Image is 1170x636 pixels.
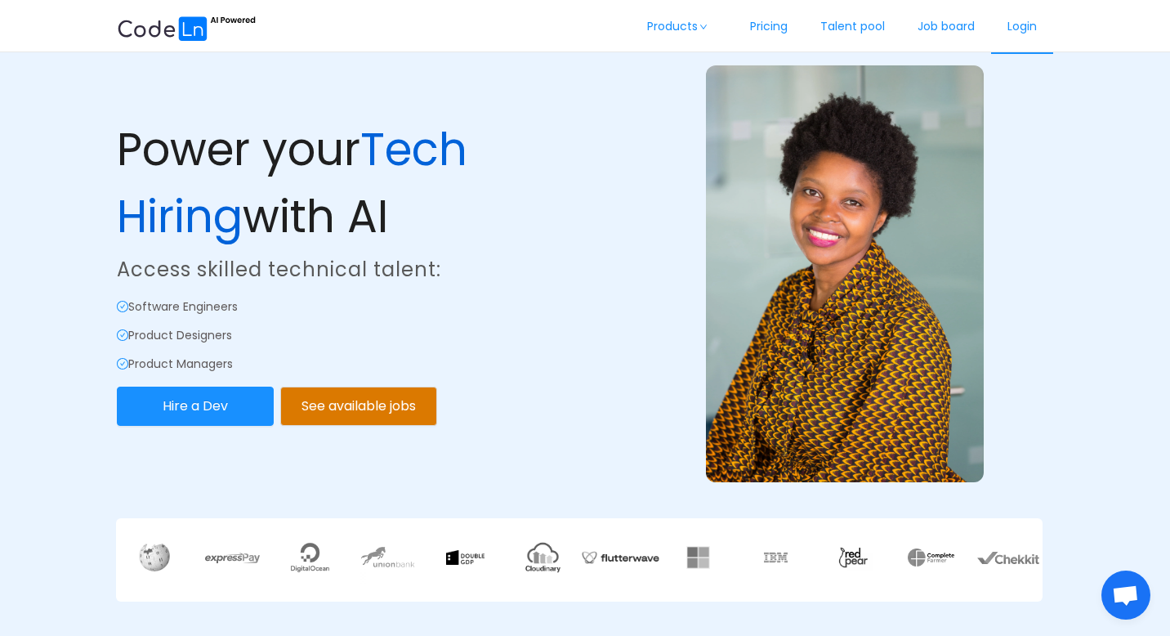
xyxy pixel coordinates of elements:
button: Hire a Dev [117,387,274,426]
img: xNYAAAAAA= [908,549,954,567]
i: icon: down [699,23,708,31]
img: gdp.f5de0a9d.webp [446,550,485,565]
a: Open chat [1101,571,1150,620]
i: icon: check-circle [117,329,128,341]
img: cloud.8900efb9.webp [524,538,563,577]
p: Product Designers [117,327,582,344]
img: example [706,65,984,482]
img: ai.87e98a1d.svg [117,14,256,41]
img: chekkit.0bccf985.webp [977,552,1039,564]
p: Product Managers [117,356,582,373]
p: Access skilled technical talent: [117,255,582,284]
img: express.25241924.webp [205,553,260,563]
i: icon: check-circle [117,301,128,312]
img: union.a1ab9f8d.webp [360,531,415,585]
img: wikipedia.924a3bd0.webp [139,544,170,572]
img: flutter.513ce320.webp [582,535,659,579]
button: See available jobs [280,387,437,426]
img: fq4AAAAAAAAAAA= [686,546,710,570]
img: digitalocean.9711bae0.webp [291,538,330,577]
img: ibm.f019ecc1.webp [764,553,788,562]
i: icon: check-circle [117,358,128,370]
p: Power your with AI [117,116,582,250]
p: Software Engineers [117,298,582,316]
img: 3JiQAAAAAABZABt8ruoJIq32+N62SQO0hFKGtpKBtqUKlH8dAofS56CJ7FppICrj1pHkAOPKAAA= [834,544,873,571]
